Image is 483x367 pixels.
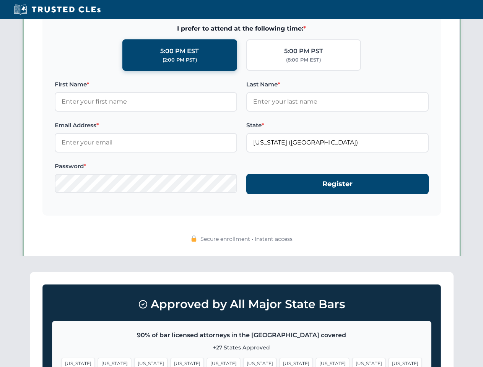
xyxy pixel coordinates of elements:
[55,92,237,111] input: Enter your first name
[55,80,237,89] label: First Name
[163,56,197,64] div: (2:00 PM PST)
[246,92,429,111] input: Enter your last name
[62,343,422,352] p: +27 States Approved
[160,46,199,56] div: 5:00 PM EST
[246,133,429,152] input: Florida (FL)
[191,235,197,242] img: 🔒
[200,235,293,243] span: Secure enrollment • Instant access
[52,294,431,315] h3: Approved by All Major State Bars
[62,330,422,340] p: 90% of bar licensed attorneys in the [GEOGRAPHIC_DATA] covered
[55,133,237,152] input: Enter your email
[246,80,429,89] label: Last Name
[55,162,237,171] label: Password
[55,121,237,130] label: Email Address
[284,46,323,56] div: 5:00 PM PST
[11,4,103,15] img: Trusted CLEs
[286,56,321,64] div: (8:00 PM EST)
[55,24,429,34] span: I prefer to attend at the following time:
[246,121,429,130] label: State
[246,174,429,194] button: Register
